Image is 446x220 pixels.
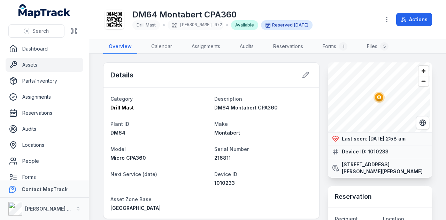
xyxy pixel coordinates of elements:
[186,39,226,54] a: Assignments
[6,154,83,168] a: People
[380,42,389,51] div: 5
[6,170,83,184] a: Forms
[261,20,313,30] div: Reserved
[110,70,133,80] h2: Details
[396,13,432,26] button: Actions
[6,74,83,88] a: Parts/Inventory
[214,171,237,177] span: Device ID
[328,62,430,132] canvas: Map
[32,28,49,35] span: Search
[418,66,429,76] button: Zoom in
[361,39,394,54] a: Files5
[317,39,353,54] a: Forms1
[342,135,367,142] strong: Last seen:
[231,20,258,30] div: Available
[110,171,157,177] span: Next Service (date)
[369,136,406,142] time: 18/09/2025, 2:58:44 am
[137,22,156,28] span: Drill Mast
[110,155,146,161] span: Micro CPA360
[368,148,389,155] strong: 1010233
[214,130,240,136] span: Montabert
[214,146,249,152] span: Serial Number
[342,148,367,155] strong: Device ID:
[335,192,372,202] h3: Reservation
[132,9,313,20] h1: DM64 Montabert CPA360
[342,161,428,175] strong: [STREET_ADDRESS][PERSON_NAME][PERSON_NAME]
[234,39,259,54] a: Audits
[339,42,347,51] div: 1
[103,39,137,54] a: Overview
[110,96,133,102] span: Category
[369,136,406,142] span: [DATE] 2:58 am
[6,90,83,104] a: Assignments
[268,39,309,54] a: Reservations
[110,146,126,152] span: Model
[110,205,161,211] span: [GEOGRAPHIC_DATA]
[110,196,152,202] span: Asset Zone Base
[6,138,83,152] a: Locations
[294,22,308,28] time: 28/09/2025, 12:00:00 am
[214,155,231,161] span: 216811
[22,186,68,192] strong: Contact MapTrack
[18,4,71,18] a: MapTrack
[146,39,178,54] a: Calendar
[6,122,83,136] a: Audits
[6,58,83,72] a: Assets
[416,116,429,129] button: Switch to Satellite View
[25,206,82,212] strong: [PERSON_NAME] Group
[168,20,223,30] div: [PERSON_NAME]-072
[214,121,228,127] span: Make
[110,105,134,111] span: Drill Mast
[294,22,308,28] span: [DATE]
[8,24,64,38] button: Search
[6,106,83,120] a: Reservations
[6,42,83,56] a: Dashboard
[110,130,125,136] span: DM64
[418,76,429,86] button: Zoom out
[110,121,129,127] span: Plant ID
[214,96,242,102] span: Description
[214,180,235,186] span: 1010233
[214,105,278,111] span: DM64 Montabert CPA360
